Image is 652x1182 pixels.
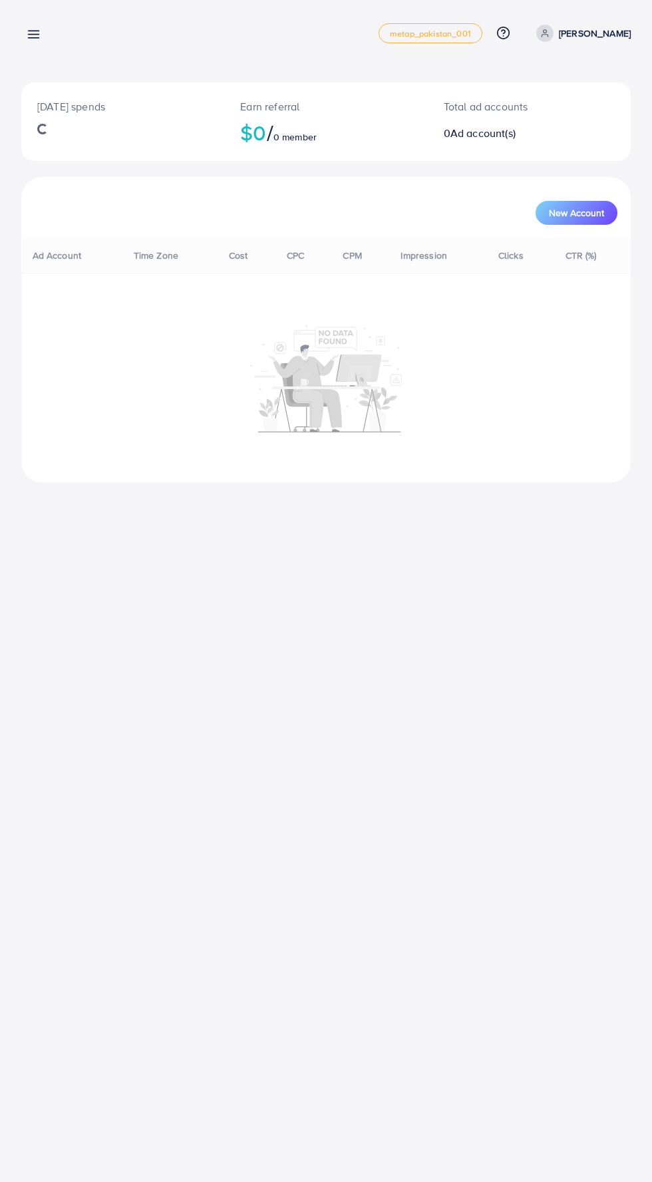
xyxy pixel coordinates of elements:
[390,29,471,38] span: metap_pakistan_001
[444,127,564,140] h2: 0
[240,98,411,114] p: Earn referral
[444,98,564,114] p: Total ad accounts
[531,25,631,42] a: [PERSON_NAME]
[379,23,482,43] a: metap_pakistan_001
[273,130,317,144] span: 0 member
[450,126,516,140] span: Ad account(s)
[267,117,273,148] span: /
[536,201,617,225] button: New Account
[549,208,604,218] span: New Account
[37,98,208,114] p: [DATE] spends
[240,120,411,145] h2: $0
[559,25,631,41] p: [PERSON_NAME]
